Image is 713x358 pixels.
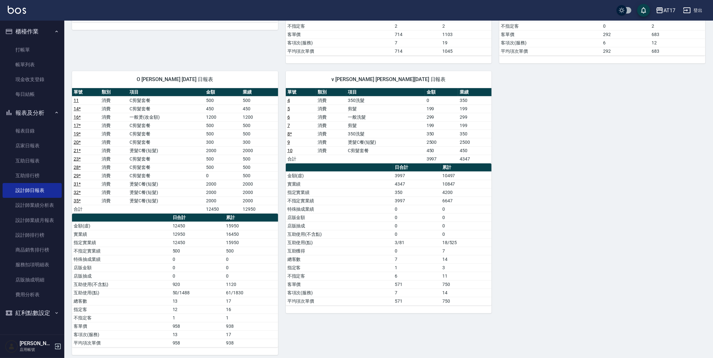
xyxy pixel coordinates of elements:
td: 2000 [241,180,278,188]
td: 7 [393,39,441,47]
th: 業績 [458,88,492,96]
th: 金額 [425,88,458,96]
td: 958 [171,322,225,330]
td: 0 [393,213,441,222]
td: 互助使用(不含點) [286,230,393,238]
td: 金額(虛) [286,171,393,180]
td: 消費 [100,138,128,146]
td: 指定客 [286,263,393,272]
td: 0 [171,263,225,272]
h5: [PERSON_NAME] [20,340,52,347]
a: 打帳單 [3,42,62,57]
a: 9 [287,140,290,145]
td: 12950 [171,230,225,238]
td: 0 [204,171,241,180]
button: save [637,4,650,17]
td: 17 [224,330,278,339]
td: 0 [171,272,225,280]
td: 消費 [100,163,128,171]
td: 350洗髮 [346,96,425,105]
td: 2000 [204,188,241,197]
td: 1 [171,314,225,322]
td: 15950 [224,238,278,247]
td: 12 [650,39,705,47]
td: 292 [601,47,650,55]
td: C剪髮套餐 [128,96,204,105]
td: 1200 [204,113,241,121]
td: 消費 [316,130,346,138]
td: 6 [601,39,650,47]
td: 消費 [100,96,128,105]
td: 0 [393,205,441,213]
td: 1 [224,314,278,322]
td: 指定實業績 [286,188,393,197]
td: 一般洗髮 [346,113,425,121]
td: 燙髮C餐(短髮) [128,188,204,197]
td: 燙髮C餐(短髮) [128,180,204,188]
td: 0 [393,247,441,255]
td: 客單價 [72,322,171,330]
button: AT17 [653,4,678,17]
td: 總客數 [72,297,171,305]
td: 4200 [441,188,492,197]
td: 消費 [100,113,128,121]
td: 燙髮C餐(短髮) [128,146,204,155]
td: 61/1830 [224,289,278,297]
td: 消費 [100,171,128,180]
table: a dense table [286,163,492,306]
td: 500 [241,96,278,105]
td: 2 [650,22,705,30]
td: 199 [458,105,492,113]
td: 13 [171,330,225,339]
table: a dense table [72,214,278,347]
td: 消費 [100,180,128,188]
td: 平均項次單價 [499,47,601,55]
th: 累計 [441,163,492,172]
th: 金額 [204,88,241,96]
td: 500 [171,247,225,255]
td: C剪髮套餐 [128,163,204,171]
span: v [PERSON_NAME] [PERSON_NAME][DATE] 日報表 [293,76,484,83]
td: 350 [425,130,458,138]
td: 920 [171,280,225,289]
td: 14 [441,255,492,263]
td: 指定實業績 [72,238,171,247]
a: 5 [287,106,290,111]
th: 類別 [100,88,128,96]
td: 500 [224,247,278,255]
td: 不指定客 [72,314,171,322]
a: 設計師日報表 [3,183,62,198]
button: 報表及分析 [3,105,62,121]
td: 6647 [441,197,492,205]
td: 4347 [458,155,492,163]
a: 店販抽成明細 [3,272,62,287]
th: 類別 [316,88,346,96]
a: 商品銷售排行榜 [3,243,62,257]
td: 571 [393,297,441,305]
td: 店販金額 [286,213,393,222]
td: 7 [441,247,492,255]
th: 日合計 [393,163,441,172]
td: 350 [393,188,441,197]
td: 16 [224,305,278,314]
th: 日合計 [171,214,225,222]
td: 12 [171,305,225,314]
td: 15950 [224,222,278,230]
img: Person [5,340,18,353]
a: 每日結帳 [3,87,62,102]
td: 客單價 [286,280,393,289]
td: 12450 [204,205,241,213]
td: 2500 [458,138,492,146]
td: 3 [441,263,492,272]
button: 櫃檯作業 [3,23,62,40]
td: 2000 [204,180,241,188]
a: 互助日報表 [3,153,62,168]
td: 消費 [316,105,346,113]
button: 紅利點數設定 [3,305,62,321]
td: 消費 [100,188,128,197]
a: 現金收支登錄 [3,72,62,87]
td: 互助使用(點) [286,238,393,247]
td: 特殊抽成業績 [286,205,393,213]
td: 消費 [100,197,128,205]
td: 不指定實業績 [72,247,171,255]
